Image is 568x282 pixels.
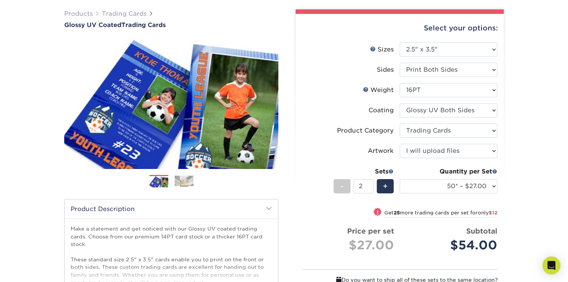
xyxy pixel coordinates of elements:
[2,259,64,279] iframe: Google Customer Reviews
[384,210,497,217] small: Get more trading cards per set for
[394,210,400,216] strong: 25
[400,167,497,176] div: Quantity per Set
[363,86,394,95] div: Weight
[377,208,379,216] span: !
[340,181,344,192] span: -
[64,21,121,29] span: Glossy UV Coated
[337,126,394,135] div: Product Category
[489,210,497,216] span: $12
[383,181,388,192] span: +
[405,236,497,254] div: $54.00
[334,167,394,176] div: Sets
[65,199,278,219] h2: Product Description
[64,21,278,29] h1: Trading Cards
[377,65,394,74] div: Sides
[369,106,394,115] div: Coating
[368,146,394,155] div: Artwork
[542,256,560,274] div: Open Intercom Messenger
[64,10,93,17] a: Products
[370,45,394,54] div: Sizes
[64,21,278,29] a: Glossy UV CoatedTrading Cards
[150,175,168,189] img: Trading Cards 01
[302,14,498,42] div: Select your options:
[64,29,278,177] img: Glossy UV Coated 01
[347,227,394,235] strong: Price per set
[478,210,497,216] span: only
[102,10,147,17] a: Trading Cards
[308,236,394,254] div: $27.00
[175,175,193,187] img: Trading Cards 02
[466,227,497,235] strong: Subtotal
